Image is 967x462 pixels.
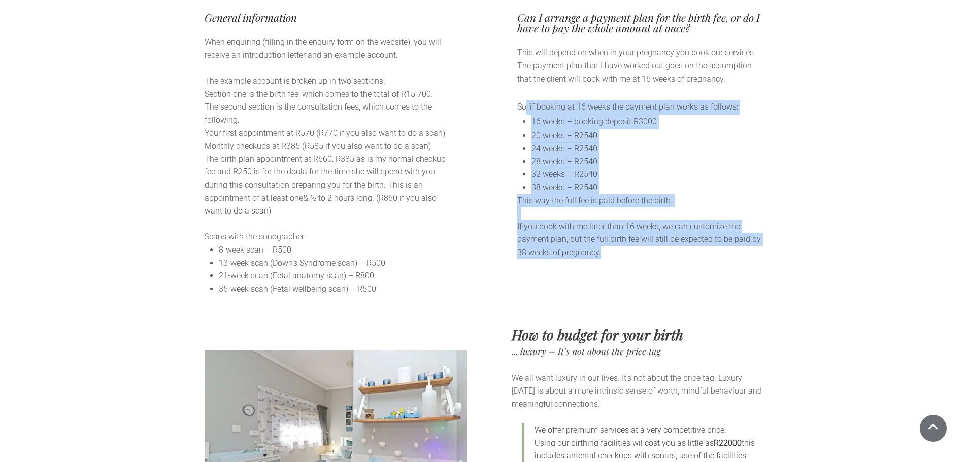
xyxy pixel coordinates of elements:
[205,35,450,61] p: When enquiring (filling in the enquiry form on the website), you will receive an introduction let...
[531,115,763,129] li: 16 weeks – booking deposit R3000
[205,102,432,125] span: The second section is the consultation fees, which comes to the following:
[205,230,450,243] p: Scans with the sonographer:
[531,181,763,194] li: 38 weeks – R2540
[512,372,763,411] p: We all want luxury in our lives. It’s not about the price tag. Luxury [DATE] is about a more intr...
[714,438,742,448] span: R22000
[205,75,450,88] p: The example account is broken up in two sections.
[517,220,763,259] p: If you book with me later than 16 weeks, we can customize the payment plan, but the full birth fe...
[517,12,763,33] h4: Can I arrange a payment plan for the birth fee, or do I have to pay the whole amount at once?
[205,12,450,23] h4: General information
[205,139,450,153] p: Monthly checkups at R385 (R585 if you also want to do a scan)
[219,282,450,296] li: 35-week scan (Fetal wellbeing scan) – R500
[517,100,763,115] p: So, if booking at 16 weeks the payment plan works as follows:
[205,127,450,140] p: Your first appointment at R570 (R770 if you also want to do a scan)
[535,423,755,437] p: We offer premium services at a very competitive price.
[205,153,450,218] p: The birth plan appointment at R660: R385 as is my normal checkup fee and R250 is for the doula fo...
[920,415,947,442] a: Scroll To Top
[512,325,683,344] span: How to budget for your birth
[517,46,763,59] p: This will depend on when in your pregnancy you book our services.
[219,269,450,282] li: 21-week scan (Fetal anatomy scan) – R800
[205,89,433,99] span: Section one is the birth fee, which comes to the total of R15 700.
[531,168,763,181] li: 32 weeks – R2540
[531,142,763,155] li: 24 weeks – R2540
[531,129,763,143] li: 20 weeks – R2540
[517,194,763,207] p: This way the full fee is paid before the birth.
[512,347,763,356] h5: ... luxury – It’s not about the price tag
[531,155,763,168] li: 28 weeks – R2540
[219,257,450,270] li: 13-week scan (Down’s Syndrome scan) – R500
[219,243,450,257] li: 8-week scan – R500
[517,59,763,85] p: The payment plan that I have worked out goes on the assumption that the client will book with me ...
